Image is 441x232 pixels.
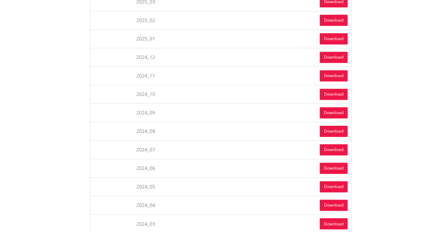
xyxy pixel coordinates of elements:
[320,15,348,26] a: Download
[90,11,201,29] td: 2025_02
[320,181,348,192] a: Download
[320,70,348,81] a: Download
[90,29,201,48] td: 2025_01
[320,126,348,137] a: Download
[90,66,201,85] td: 2024_11
[320,89,348,100] a: Download
[320,144,348,155] a: Download
[90,48,201,66] td: 2024_12
[320,200,348,211] a: Download
[320,33,348,44] a: Download
[90,122,201,140] td: 2024_08
[90,85,201,103] td: 2024_10
[90,177,201,196] td: 2024_05
[320,218,348,229] a: Download
[320,163,348,174] a: Download
[90,140,201,159] td: 2024_07
[90,159,201,177] td: 2024_06
[320,107,348,118] a: Download
[90,196,201,214] td: 2024_04
[320,52,348,63] a: Download
[90,103,201,122] td: 2024_09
